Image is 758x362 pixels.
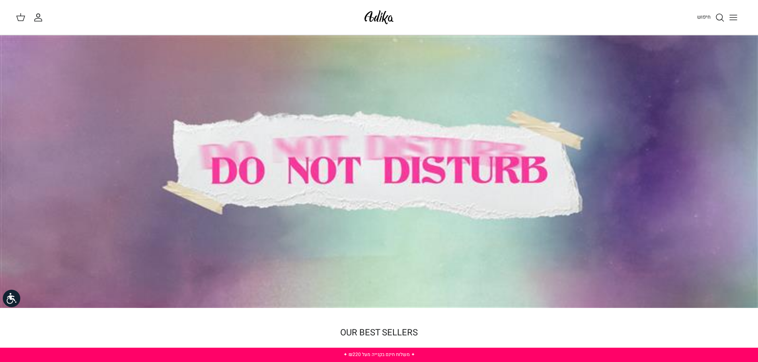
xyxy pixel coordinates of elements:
[33,13,46,22] a: החשבון שלי
[340,326,418,339] a: OUR BEST SELLERS
[697,13,711,21] span: חיפוש
[725,9,742,26] button: Toggle menu
[343,351,415,358] a: ✦ משלוח חינם בקנייה מעל ₪220 ✦
[697,13,725,22] a: חיפוש
[362,8,396,27] img: Adika IL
